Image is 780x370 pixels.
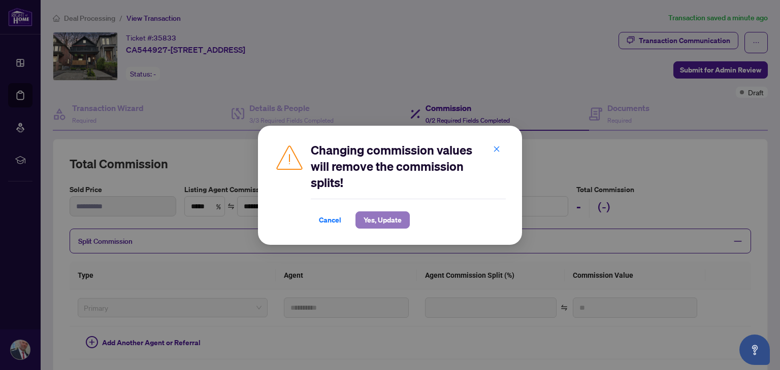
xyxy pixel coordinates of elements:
img: Caution Icon [274,142,305,172]
button: Open asap [739,335,770,365]
button: Yes, Update [355,211,410,229]
button: Cancel [311,211,349,229]
span: close [493,145,500,153]
h2: Changing commission values will remove the commission splits! [311,142,506,191]
span: Cancel [319,212,341,228]
span: Yes, Update [364,212,402,228]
